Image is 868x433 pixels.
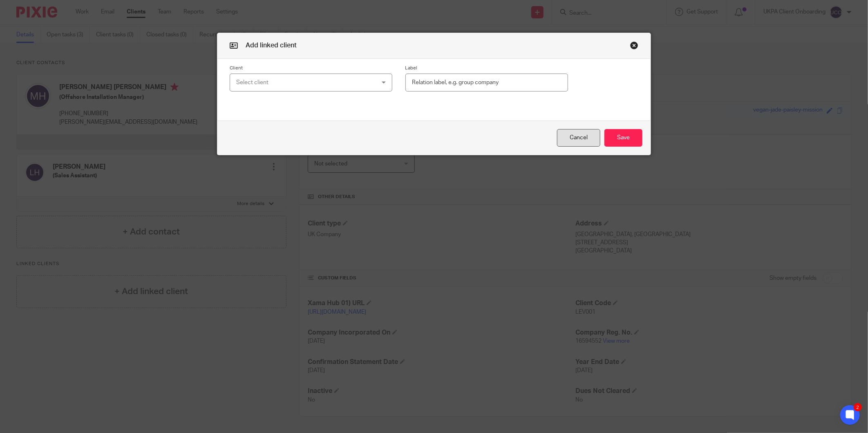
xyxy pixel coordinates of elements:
label: Client [230,65,392,71]
div: 2 [854,403,862,411]
label: Label [405,65,568,71]
input: Relation label, e.g. group company [405,74,568,92]
span: Add linked client [246,42,297,49]
button: Save [604,129,642,147]
button: Cancel [557,129,600,147]
div: Select client [236,74,361,91]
